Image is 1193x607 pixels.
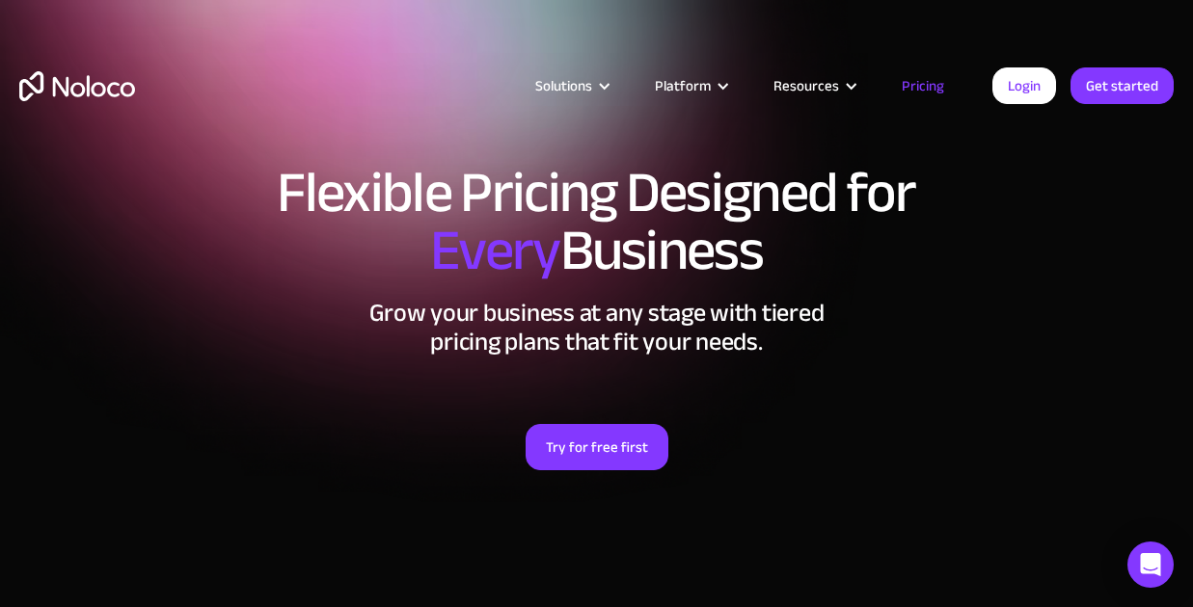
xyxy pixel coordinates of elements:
div: Platform [655,73,711,98]
h1: Flexible Pricing Designed for Business [19,164,1174,279]
a: Get started [1071,67,1174,104]
h2: Grow your business at any stage with tiered pricing plans that fit your needs. [19,299,1174,356]
span: Every [430,197,560,304]
div: Open Intercom Messenger [1127,541,1174,588]
a: Try for free first [526,424,668,470]
div: Solutions [535,73,592,98]
a: Pricing [878,73,968,98]
div: Platform [631,73,749,98]
div: Resources [773,73,839,98]
div: Solutions [511,73,631,98]
div: Resources [749,73,878,98]
a: Login [992,67,1056,104]
a: home [19,71,135,101]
